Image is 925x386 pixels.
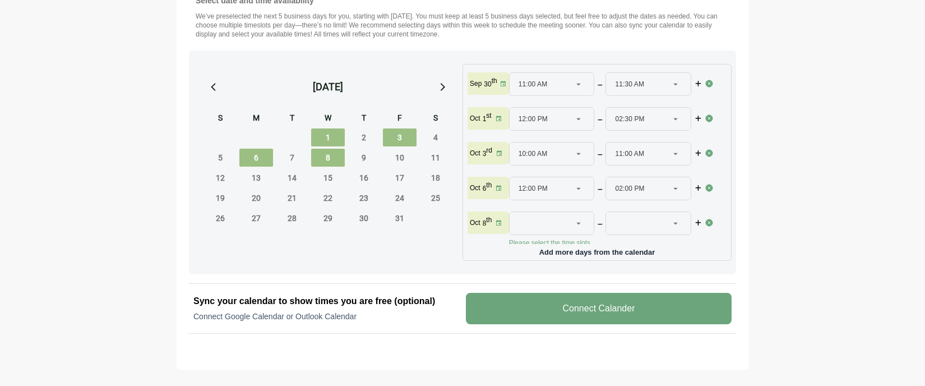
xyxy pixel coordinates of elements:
[239,149,273,167] span: Monday, October 6, 2025
[383,128,417,146] span: Friday, October 3, 2025
[311,149,345,167] span: Wednesday, October 8, 2025
[483,115,487,123] strong: 1
[275,149,309,167] span: Tuesday, October 7, 2025
[470,114,480,123] p: Oct
[419,169,452,187] span: Saturday, October 18, 2025
[239,112,273,126] div: M
[311,209,345,227] span: Wednesday, October 29, 2025
[383,209,417,227] span: Friday, October 31, 2025
[519,177,548,200] span: 12:00 PM
[203,189,237,207] span: Sunday, October 19, 2025
[275,209,309,227] span: Tuesday, October 28, 2025
[193,295,459,308] h2: Sync your calendar to show times you are free (optional)
[311,169,345,187] span: Wednesday, October 15, 2025
[347,169,381,187] span: Thursday, October 16, 2025
[383,112,417,126] div: F
[519,73,548,95] span: 11:00 AM
[203,149,237,167] span: Sunday, October 5, 2025
[383,189,417,207] span: Friday, October 24, 2025
[383,149,417,167] span: Friday, October 10, 2025
[311,128,345,146] span: Wednesday, October 1, 2025
[486,112,491,120] sup: st
[483,219,487,227] strong: 8
[466,293,732,324] v-button: Connect Calander
[347,112,381,126] div: T
[615,143,644,165] span: 11:00 AM
[419,112,452,126] div: S
[486,216,492,224] sup: th
[519,143,548,165] span: 10:00 AM
[239,209,273,227] span: Monday, October 27, 2025
[484,80,491,88] strong: 30
[383,169,417,187] span: Friday, October 17, 2025
[313,79,343,95] div: [DATE]
[470,149,480,158] p: Oct
[239,189,273,207] span: Monday, October 20, 2025
[486,146,492,154] sup: rd
[193,311,459,322] p: Connect Google Calendar or Outlook Calendar
[347,189,381,207] span: Thursday, October 23, 2025
[311,112,345,126] div: W
[239,169,273,187] span: Monday, October 13, 2025
[275,112,309,126] div: T
[347,149,381,167] span: Thursday, October 9, 2025
[509,238,705,247] p: Please select the time slots.
[419,149,452,167] span: Saturday, October 11, 2025
[275,189,309,207] span: Tuesday, October 21, 2025
[419,189,452,207] span: Saturday, October 25, 2025
[615,73,644,95] span: 11:30 AM
[483,185,487,192] strong: 6
[196,12,729,39] p: We’ve preselected the next 5 business days for you, starting with [DATE]. You must keep at least ...
[492,77,497,85] sup: th
[470,79,482,88] p: Sep
[203,169,237,187] span: Sunday, October 12, 2025
[275,169,309,187] span: Tuesday, October 14, 2025
[468,244,727,256] p: Add more days from the calendar
[203,112,237,126] div: S
[470,218,480,227] p: Oct
[483,150,487,158] strong: 3
[347,209,381,227] span: Thursday, October 30, 2025
[615,108,644,130] span: 02:30 PM
[470,183,480,192] p: Oct
[615,177,644,200] span: 02:00 PM
[419,128,452,146] span: Saturday, October 4, 2025
[311,189,345,207] span: Wednesday, October 22, 2025
[486,181,492,189] sup: th
[347,128,381,146] span: Thursday, October 2, 2025
[203,209,237,227] span: Sunday, October 26, 2025
[519,108,548,130] span: 12:00 PM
